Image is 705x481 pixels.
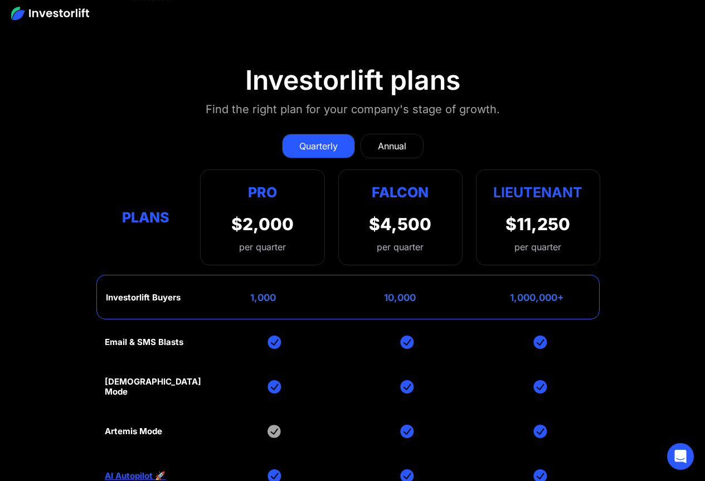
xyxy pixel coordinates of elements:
div: Investorlift Buyers [106,293,181,303]
div: $4,500 [369,214,431,234]
div: 10,000 [384,292,416,303]
div: [DEMOGRAPHIC_DATA] Mode [105,377,201,397]
div: Email & SMS Blasts [105,337,183,347]
div: per quarter [231,240,294,254]
div: Annual [378,139,406,153]
div: Investorlift plans [245,64,460,96]
div: $2,000 [231,214,294,234]
div: Open Intercom Messenger [667,443,694,470]
div: 1,000 [250,292,276,303]
div: Plans [105,207,187,229]
div: per quarter [514,240,561,254]
div: $11,250 [505,214,570,234]
div: per quarter [377,240,424,254]
a: AI Autopilot 🚀 [105,471,166,481]
div: 1,000,000+ [510,292,564,303]
div: Artemis Mode [105,426,162,436]
div: Quarterly [299,139,338,153]
div: Falcon [372,181,429,203]
div: Pro [231,181,294,203]
div: Find the right plan for your company's stage of growth. [206,100,500,118]
strong: Lieutenant [493,184,582,201]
